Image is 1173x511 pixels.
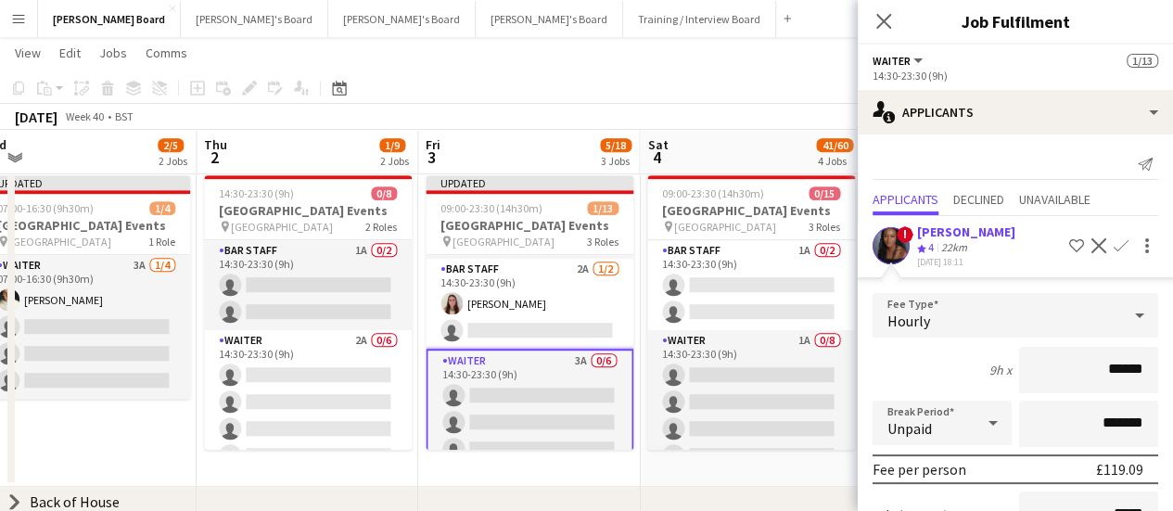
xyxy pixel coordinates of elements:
[476,1,623,37] button: [PERSON_NAME]'s Board
[426,175,633,450] app-job-card: Updated09:00-23:30 (14h30m)1/13[GEOGRAPHIC_DATA] Events [GEOGRAPHIC_DATA]3 Roles BAR STAFF2A1/214...
[380,154,409,168] div: 2 Jobs
[440,201,542,215] span: 09:00-23:30 (14h30m)
[623,1,776,37] button: Training / Interview Board
[204,202,412,219] h3: [GEOGRAPHIC_DATA] Events
[816,138,853,152] span: 41/60
[371,186,397,200] span: 0/8
[426,259,633,349] app-card-role: BAR STAFF2A1/214:30-23:30 (9h)[PERSON_NAME]
[587,201,618,215] span: 1/13
[917,224,1015,240] div: [PERSON_NAME]
[809,186,840,200] span: 0/15
[647,175,855,450] app-job-card: 09:00-23:30 (14h30m)0/15[GEOGRAPHIC_DATA] Events [GEOGRAPHIC_DATA]3 Roles BAR STAFF1A0/214:30-23:...
[148,235,175,249] span: 1 Role
[204,175,412,450] app-job-card: 14:30-23:30 (9h)0/8[GEOGRAPHIC_DATA] Events [GEOGRAPHIC_DATA]2 RolesBAR STAFF1A0/214:30-23:30 (9h...
[365,220,397,234] span: 2 Roles
[15,45,41,61] span: View
[146,45,187,61] span: Comms
[1127,54,1158,68] span: 1/13
[204,136,227,153] span: Thu
[887,419,932,438] span: Unpaid
[887,312,930,330] span: Hourly
[647,136,668,153] span: Sat
[858,9,1173,33] h3: Job Fulfilment
[219,186,294,200] span: 14:30-23:30 (9h)
[674,220,776,234] span: [GEOGRAPHIC_DATA]
[989,362,1012,378] div: 9h x
[873,193,938,206] span: Applicants
[873,460,966,479] div: Fee per person
[600,138,631,152] span: 5/18
[873,54,911,68] span: Waiter
[328,1,476,37] button: [PERSON_NAME]'s Board
[647,202,855,219] h3: [GEOGRAPHIC_DATA] Events
[149,201,175,215] span: 1/4
[7,41,48,65] a: View
[99,45,127,61] span: Jobs
[201,147,227,168] span: 2
[1096,460,1143,479] div: £119.09
[231,220,333,234] span: [GEOGRAPHIC_DATA]
[30,492,120,511] div: Back of House
[92,41,134,65] a: Jobs
[897,226,913,243] span: !
[873,54,925,68] button: Waiter
[426,175,633,190] div: Updated
[928,240,934,254] span: 4
[1019,193,1090,206] span: Unavailable
[59,45,81,61] span: Edit
[426,136,440,153] span: Fri
[159,154,187,168] div: 2 Jobs
[953,193,1004,206] span: Declined
[379,138,405,152] span: 1/9
[204,240,412,330] app-card-role: BAR STAFF1A0/214:30-23:30 (9h)
[937,240,971,256] div: 22km
[52,41,88,65] a: Edit
[138,41,195,65] a: Comms
[453,235,555,249] span: [GEOGRAPHIC_DATA]
[817,154,852,168] div: 4 Jobs
[158,138,184,152] span: 2/5
[647,240,855,330] app-card-role: BAR STAFF1A0/214:30-23:30 (9h)
[587,235,618,249] span: 3 Roles
[423,147,440,168] span: 3
[181,1,328,37] button: [PERSON_NAME]'s Board
[9,235,111,249] span: [GEOGRAPHIC_DATA]
[917,256,1015,268] div: [DATE] 18:11
[873,69,1158,83] div: 14:30-23:30 (9h)
[61,109,108,123] span: Week 40
[644,147,668,168] span: 4
[426,217,633,234] h3: [GEOGRAPHIC_DATA] Events
[15,108,57,126] div: [DATE]
[115,109,134,123] div: BST
[601,154,631,168] div: 3 Jobs
[858,90,1173,134] div: Applicants
[38,1,181,37] button: [PERSON_NAME] Board
[662,186,764,200] span: 09:00-23:30 (14h30m)
[809,220,840,234] span: 3 Roles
